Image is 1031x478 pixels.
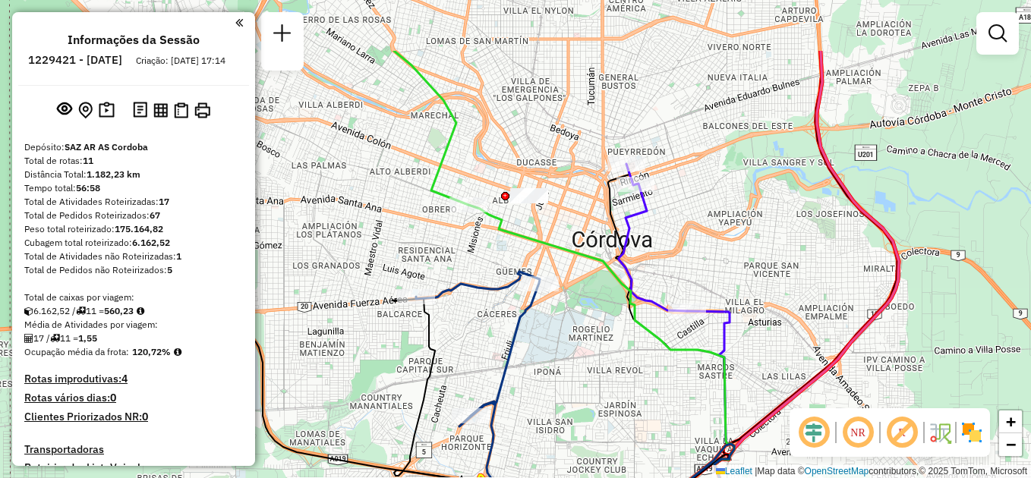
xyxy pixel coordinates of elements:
[176,250,181,262] strong: 1
[110,391,116,404] strong: 0
[24,318,243,332] div: Média de Atividades por viagem:
[132,346,171,357] strong: 120,72%
[130,54,232,68] div: Criação: [DATE] 17:14
[510,188,548,203] div: Atividade não roteirizada - CENCOSUD S.A.
[805,466,869,476] a: OpenStreetMap
[159,196,169,207] strong: 17
[132,237,170,248] strong: 6.162,52
[167,264,172,275] strong: 5
[104,305,134,316] strong: 560,23
[142,410,148,423] strong: 0
[24,410,243,423] h4: Clientes Priorizados NR:
[137,307,144,316] i: Meta Caixas/viagem: 297,52 Diferença: 262,71
[76,182,100,193] strong: 56:58
[24,209,243,222] div: Total de Pedidos Roteirizados:
[96,99,118,122] button: Painel de Sugestão
[999,433,1022,456] a: Zoom out
[54,98,75,122] button: Exibir sessão original
[267,18,298,52] a: Nova sessão e pesquisa
[24,140,243,154] div: Depósito:
[150,209,160,221] strong: 67
[982,18,1013,49] a: Exibir filtros
[76,307,86,316] i: Total de rotas
[24,236,243,250] div: Cubagem total roteirizado:
[174,347,181,357] em: Média calculada utilizando a maior ocupação (%Peso ou %Cubagem) de cada rota da sessão. Rotas cro...
[130,99,150,122] button: Logs desbloquear sessão
[78,332,97,344] strong: 1,55
[755,466,757,476] span: |
[1006,412,1016,431] span: +
[121,372,128,385] strong: 4
[68,33,200,47] h4: Informações da Sessão
[24,154,243,168] div: Total de rotas:
[24,373,243,385] h4: Rotas improdutivas:
[24,307,33,316] i: Cubagem total roteirizado
[65,141,148,153] strong: SAZ AR AS Cordoba
[884,414,920,451] span: Exibir rótulo
[191,99,213,121] button: Imprimir Rotas
[24,250,243,263] div: Total de Atividades não Roteirizadas:
[50,334,60,343] i: Total de rotas
[960,420,984,445] img: Exibir/Ocultar setores
[24,443,243,456] h4: Transportadoras
[24,334,33,343] i: Total de Atividades
[24,195,243,209] div: Total de Atividades Roteirizadas:
[712,465,1031,478] div: Map data © contributors,© 2025 TomTom, Microsoft
[24,461,243,474] h4: Roteirizador.ListaVeiculos
[24,304,243,318] div: 6.162,52 / 11 =
[24,181,243,195] div: Tempo total:
[24,346,129,357] span: Ocupação média da frota:
[24,222,243,236] div: Peso total roteirizado:
[115,223,163,234] strong: 175.164,82
[928,420,952,445] img: Fluxo de ruas
[796,414,832,451] span: Ocultar deslocamento
[716,466,752,476] a: Leaflet
[840,414,876,451] span: Ocultar NR
[150,99,171,120] button: Visualizar relatório de Roteirização
[75,99,96,122] button: Centralizar mapa no depósito ou ponto de apoio
[24,332,243,345] div: 17 / 11 =
[24,392,243,404] h4: Rotas vários dias:
[83,155,93,166] strong: 11
[235,14,243,31] a: Clique aqui para minimizar o painel
[24,263,243,277] div: Total de Pedidos não Roteirizados:
[24,168,243,181] div: Distância Total:
[28,53,122,67] h6: 1229421 - [DATE]
[87,168,140,180] strong: 1.182,23 km
[24,291,243,304] div: Total de caixas por viagem:
[999,410,1022,433] a: Zoom in
[171,99,191,121] button: Visualizar Romaneio
[1006,435,1016,454] span: −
